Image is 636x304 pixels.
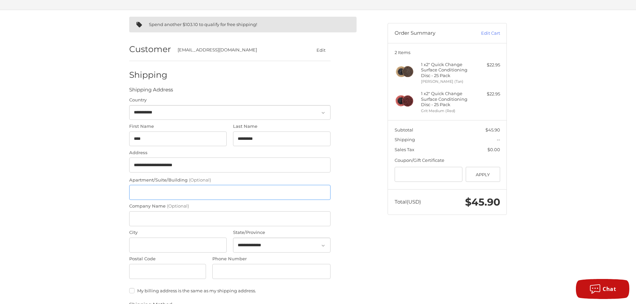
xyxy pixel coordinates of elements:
[233,229,331,236] label: State/Province
[129,177,331,184] label: Apartment/Suite/Building
[129,86,173,97] legend: Shipping Address
[474,91,500,97] div: $22.95
[395,147,414,152] span: Sales Tax
[311,45,331,55] button: Edit
[474,62,500,68] div: $22.95
[487,147,500,152] span: $0.00
[212,256,331,262] label: Phone Number
[395,30,466,37] h3: Order Summary
[129,70,168,80] h2: Shipping
[466,167,500,182] button: Apply
[395,137,415,142] span: Shipping
[395,50,500,55] h3: 2 Items
[421,91,472,107] h4: 1 x 2" Quick Change Surface Conditioning Disc - 25 Pack
[576,279,629,299] button: Chat
[497,137,500,142] span: --
[129,229,227,236] label: City
[485,127,500,132] span: $45.90
[603,285,616,293] span: Chat
[395,199,421,205] span: Total (USD)
[167,203,189,209] small: (Optional)
[149,22,257,27] span: Spend another $103.10 to qualify for free shipping!
[129,123,227,130] label: First Name
[421,79,472,84] li: [PERSON_NAME] (Tan)
[129,256,206,262] label: Postal Code
[129,149,331,156] label: Address
[465,196,500,208] span: $45.90
[129,203,331,210] label: Company Name
[178,47,298,53] div: [EMAIL_ADDRESS][DOMAIN_NAME]
[233,123,331,130] label: Last Name
[395,127,413,132] span: Subtotal
[421,108,472,114] li: Grit Medium (Red)
[421,62,472,78] h4: 1 x 2" Quick Change Surface Conditioning Disc - 25 Pack
[395,167,463,182] input: Gift Certificate or Coupon Code
[395,157,500,164] div: Coupon/Gift Certificate
[129,44,171,54] h2: Customer
[466,30,500,37] a: Edit Cart
[129,288,331,293] label: My billing address is the same as my shipping address.
[129,97,331,103] label: Country
[189,177,211,183] small: (Optional)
